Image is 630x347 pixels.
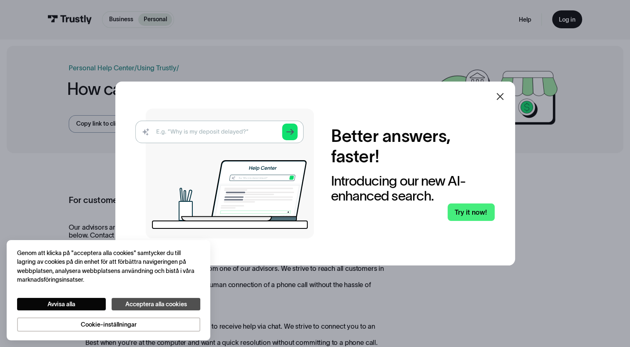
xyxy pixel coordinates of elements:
button: Cookie-inställningar [17,317,200,332]
div: Introducing our new AI-enhanced search. [331,173,494,203]
h2: Better answers, faster! [331,126,494,167]
div: Cookie banner [7,240,210,340]
button: Avvisa alla [17,298,106,311]
div: Integritet [17,249,200,332]
div: Genom att klicka på "acceptera alla cookies" samtycker du till lagring av cookies på din enhet fö... [17,249,200,285]
a: Try it now! [448,203,495,221]
button: Acceptera alla cookies [112,298,200,311]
